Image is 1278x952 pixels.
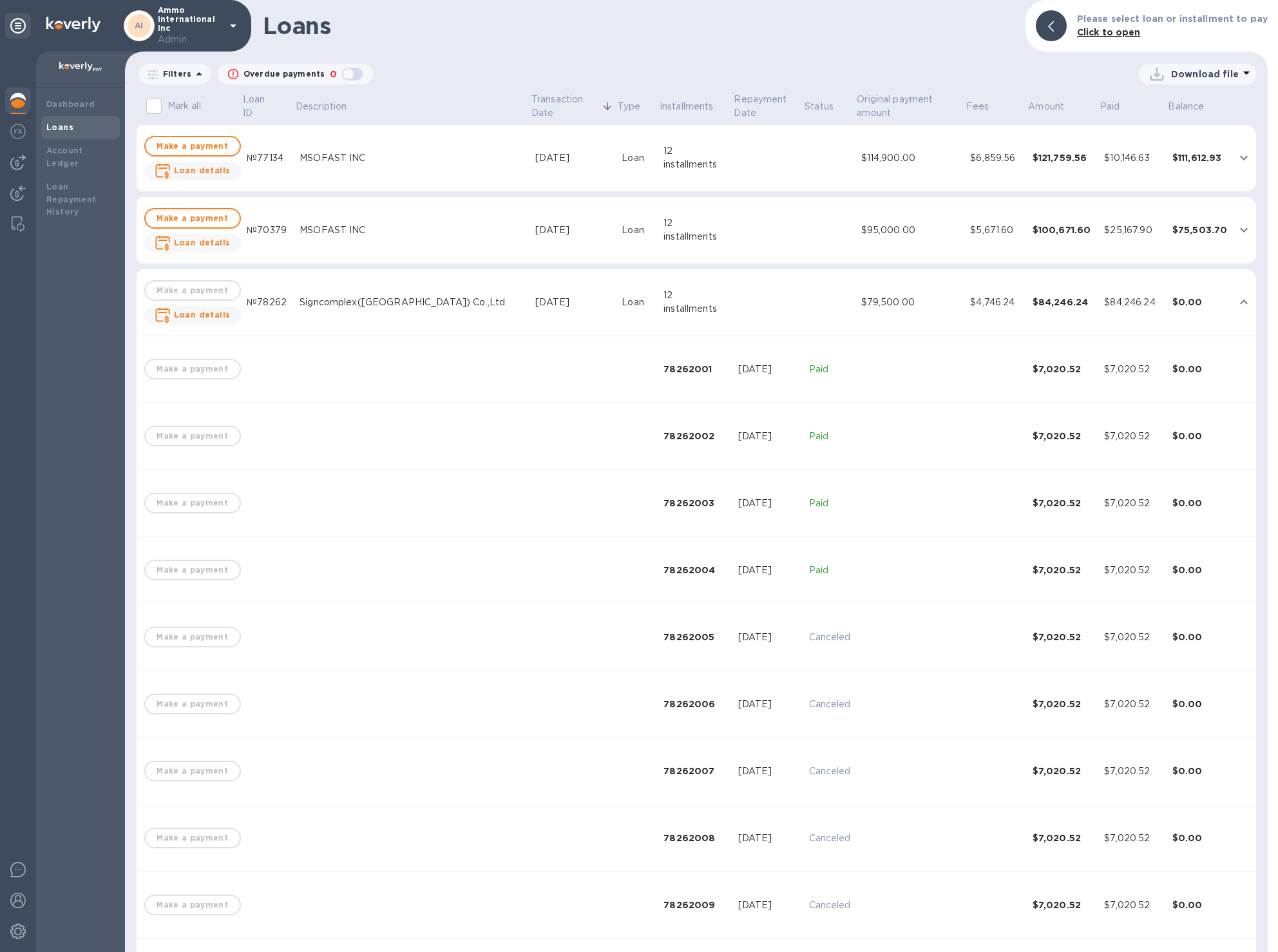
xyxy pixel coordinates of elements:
div: $79,500.00 [861,296,960,309]
b: Loan details [174,238,231,247]
div: $121,759.56 [1033,151,1094,164]
p: Loan ID [243,93,277,120]
p: Download file [1171,68,1239,81]
div: $7,020.52 [1033,363,1094,376]
p: Description [296,100,347,113]
span: Fees [966,100,1006,113]
p: Fees [966,100,989,113]
div: MSOFAST INC [300,151,525,165]
div: 78262009 [663,899,727,911]
div: $0.00 [1172,430,1228,443]
div: $25,167.90 [1104,224,1161,237]
button: Loan details [144,162,241,180]
div: $7,020.52 [1104,497,1161,510]
div: [DATE] [738,430,799,443]
p: Repayment Date [734,93,802,120]
div: $0.00 [1172,497,1228,509]
b: Loan details [174,166,231,175]
span: Make a payment [156,211,229,226]
div: $4,746.24 [970,296,1022,309]
div: [DATE] [738,698,799,711]
p: 0 [330,68,337,81]
div: [DATE] [738,363,799,376]
p: Balance [1168,100,1204,113]
div: $7,020.52 [1033,564,1094,576]
span: Balance [1168,100,1221,113]
button: expand row [1234,220,1254,240]
div: [DATE] [738,631,799,644]
p: Amount [1028,100,1064,113]
div: $10,146.63 [1104,151,1161,165]
div: 78262006 [663,698,727,710]
span: Installments [660,100,730,113]
div: 12 installments [663,289,727,316]
div: MSOFAST INC [300,224,525,237]
div: $7,020.52 [1104,363,1161,376]
p: Paid [809,430,851,443]
p: Installments [660,100,714,113]
div: 78262005 [663,631,727,643]
div: $7,020.52 [1104,631,1161,644]
p: Paid [809,363,851,376]
p: Paid [809,564,851,577]
div: $7,020.52 [1033,832,1094,844]
div: 12 installments [663,144,727,171]
div: $0.00 [1172,899,1228,911]
div: $7,020.52 [1104,564,1161,577]
div: [DATE] [535,296,611,309]
span: Transaction Date [531,93,616,120]
div: $7,020.52 [1033,698,1094,710]
div: $7,020.52 [1104,765,1161,778]
p: Canceled [809,698,851,711]
p: Paid [1100,100,1120,113]
div: $7,020.52 [1033,765,1094,777]
div: Unpin categories [5,13,31,39]
div: Loan [622,296,653,309]
span: Original payment amount [857,93,964,120]
span: Paid [1100,100,1137,113]
div: 78262003 [663,497,727,509]
div: 78262002 [663,430,727,443]
div: $7,020.52 [1033,631,1094,643]
p: Admin [158,33,222,46]
span: Make a payment [156,138,229,154]
b: Please select loan or installment to pay [1077,14,1268,24]
div: $7,020.52 [1104,832,1161,845]
div: №77134 [247,151,289,165]
div: $0.00 [1172,698,1228,710]
b: Account Ledger [46,146,83,168]
div: $84,246.24 [1033,296,1094,309]
div: $111,612.93 [1172,151,1228,164]
p: Overdue payments [243,68,325,80]
img: Foreign exchange [10,124,26,139]
span: Loan ID [243,93,294,120]
button: Loan details [144,234,241,252]
div: $0.00 [1172,832,1228,844]
div: №78262 [247,296,289,309]
div: [DATE] [738,497,799,510]
span: Description [296,100,363,113]
div: $7,020.52 [1033,430,1094,443]
p: Paid [809,497,851,510]
div: $0.00 [1172,564,1228,576]
div: [DATE] [535,224,611,237]
b: Dashboard [46,99,95,109]
div: $7,020.52 [1104,698,1161,711]
b: Loan details [174,310,231,319]
p: Ammo international inc [158,6,222,46]
div: $84,246.24 [1104,296,1161,309]
div: $0.00 [1172,765,1228,777]
div: $6,859.56 [970,151,1022,165]
h1: Loans [263,12,1015,39]
div: [DATE] [738,765,799,778]
div: №70379 [247,224,289,237]
div: 78262008 [663,832,727,844]
b: AI [135,21,144,30]
div: Loan [622,224,653,237]
div: 78262004 [663,564,727,576]
b: Loan Repayment History [46,182,97,217]
div: [DATE] [738,564,799,577]
div: Signcomplex([GEOGRAPHIC_DATA]) Co.,Ltd [300,296,525,309]
p: Filters [158,68,191,79]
